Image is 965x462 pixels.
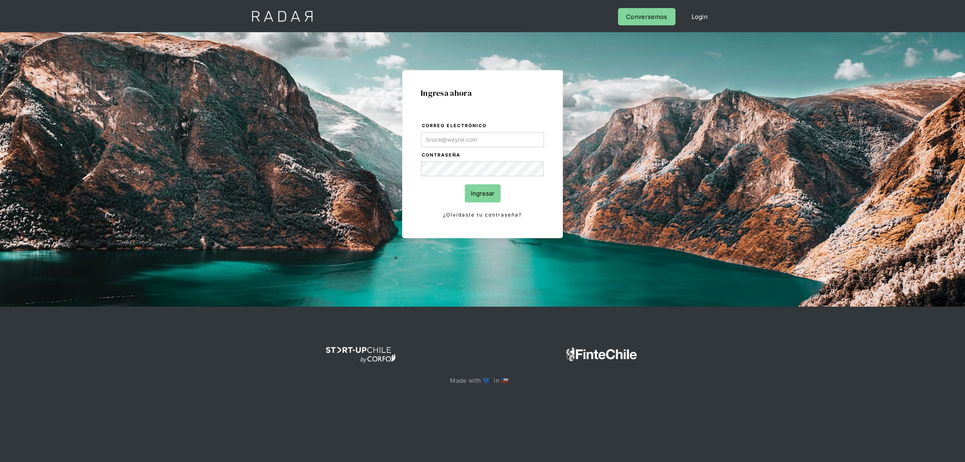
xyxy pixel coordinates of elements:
input: Ingresar [465,184,501,202]
a: ¿Olvidaste tu contraseña? [421,210,544,219]
label: Contraseña [422,151,544,159]
a: Login [684,8,716,25]
h1: Ingresa ahora [421,89,544,97]
label: Correo electrónico [422,122,544,130]
form: Login Form [421,122,544,220]
input: bruce@wayne.com [421,132,544,147]
a: Conversemos [618,8,675,25]
p: Made with 💙 in 🇨🇱 [450,375,515,386]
